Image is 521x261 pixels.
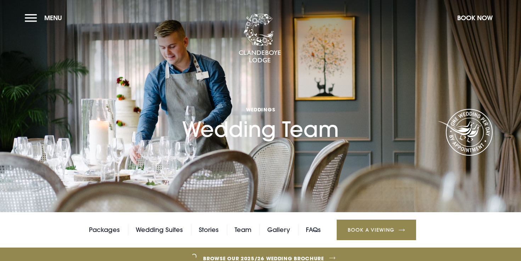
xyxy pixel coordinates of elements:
button: Menu [25,10,66,25]
button: Book Now [454,10,496,25]
a: Gallery [267,225,290,235]
span: Menu [44,14,62,22]
a: Wedding Suites [136,225,183,235]
a: FAQs [306,225,321,235]
a: Book a Viewing [337,220,416,240]
img: Clandeboye Lodge [239,14,281,63]
a: Stories [199,225,219,235]
span: Weddings [182,106,339,113]
h1: Wedding Team [182,74,339,142]
a: Team [235,225,251,235]
a: Packages [89,225,120,235]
